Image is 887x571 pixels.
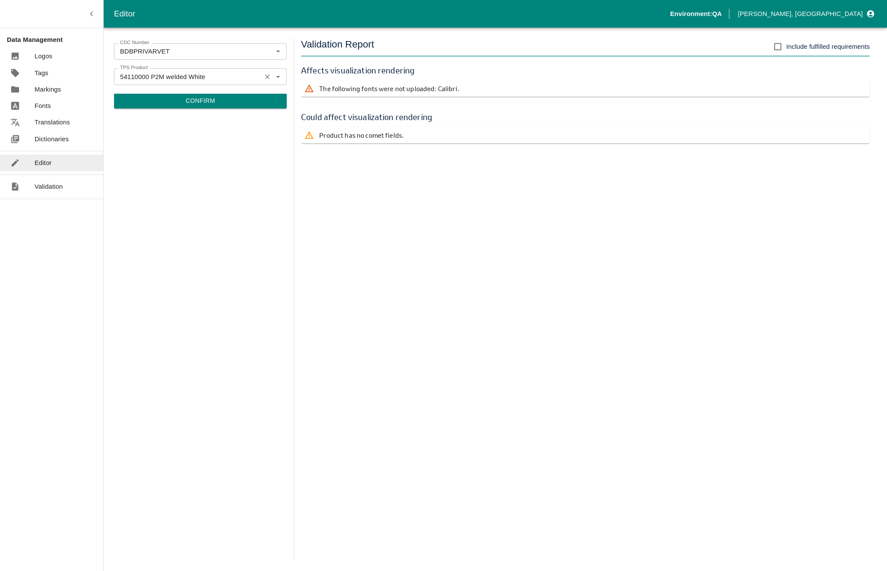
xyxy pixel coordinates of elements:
p: Translations [35,117,70,127]
p: Logos [35,51,52,61]
p: Fonts [35,101,51,111]
h5: Validation Report [301,38,374,55]
p: Product has no comet fields. [319,130,404,140]
label: TPS Product [120,64,148,71]
button: profile [735,6,877,21]
p: Environment: QA [670,9,722,19]
p: Data Management [7,35,103,44]
p: Markings [35,85,61,94]
h6: Could affect visualization rendering [301,111,870,124]
h6: Affects visualization rendering [301,64,870,77]
button: Confirm [114,94,287,108]
p: [PERSON_NAME], [GEOGRAPHIC_DATA] [738,9,863,19]
p: Validation [35,182,63,191]
p: The following fonts were not uploaded: Calibri. [319,84,459,93]
button: Open [272,71,284,82]
button: Open [272,46,284,57]
button: Clear [262,71,273,82]
div: Editor [114,7,670,20]
span: Include fulfilled requirements [786,42,870,51]
label: CDC Number [120,39,149,46]
p: Tags [35,68,48,78]
p: Dictionaries [35,134,69,144]
p: Editor [35,158,52,168]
